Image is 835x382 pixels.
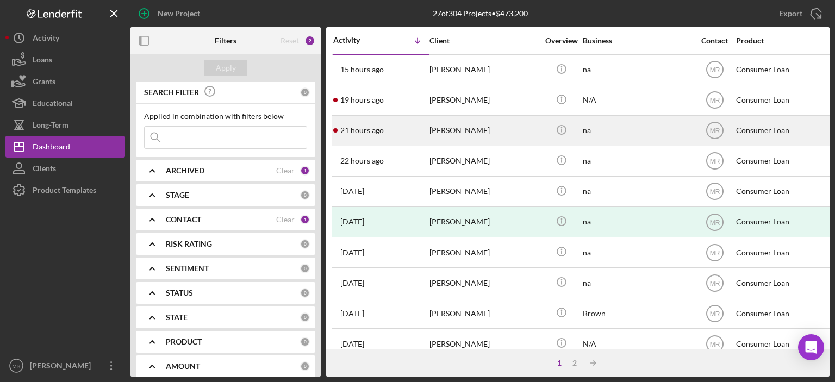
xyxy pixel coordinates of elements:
text: MR [709,188,720,196]
div: Loans [33,49,52,73]
div: 27 of 304 Projects • $473,200 [433,9,528,18]
button: Loans [5,49,125,71]
div: 0 [300,361,310,371]
text: MR [709,310,720,317]
b: CONTACT [166,215,201,224]
text: MR [709,97,720,104]
div: na [583,116,691,145]
text: MR [709,340,720,348]
div: Clear [276,166,295,175]
div: [PERSON_NAME] [429,238,538,267]
div: [PERSON_NAME] [429,299,538,328]
b: RISK RATING [166,240,212,248]
div: Long-Term [33,114,68,139]
div: na [583,55,691,84]
div: [PERSON_NAME] [429,116,538,145]
div: na [583,147,691,176]
text: MR [13,363,21,369]
div: na [583,238,691,267]
button: Clients [5,158,125,179]
div: Applied in combination with filters below [144,112,307,121]
time: 2025-08-18 15:21 [340,340,364,348]
div: 1 [300,166,310,176]
div: [PERSON_NAME] [429,86,538,115]
div: Activity [33,27,59,52]
div: Export [779,3,802,24]
div: Contact [694,36,735,45]
div: N/A [583,329,691,358]
button: Activity [5,27,125,49]
button: Apply [204,60,247,76]
div: Dashboard [33,136,70,160]
div: 2 [304,35,315,46]
time: 2025-08-21 01:51 [340,65,384,74]
b: SEARCH FILTER [144,88,199,97]
b: AMOUNT [166,362,200,371]
div: [PERSON_NAME] [27,355,98,379]
div: [PERSON_NAME] [429,147,538,176]
button: Grants [5,71,125,92]
div: Activity [333,36,381,45]
button: Product Templates [5,179,125,201]
time: 2025-08-20 21:21 [340,96,384,104]
time: 2025-08-20 09:23 [340,187,364,196]
b: STATUS [166,289,193,297]
button: Export [768,3,830,24]
text: MR [709,158,720,165]
text: MR [709,127,720,135]
div: 2 [567,359,582,367]
text: MR [709,218,720,226]
div: [PERSON_NAME] [429,329,538,358]
div: Reset [281,36,299,45]
div: Brown [583,299,691,328]
div: na [583,208,691,236]
div: Business [583,36,691,45]
button: Dashboard [5,136,125,158]
div: 1 [300,215,310,224]
time: 2025-08-19 18:41 [340,248,364,257]
text: MR [709,249,720,256]
time: 2025-08-20 19:35 [340,126,384,135]
button: Long-Term [5,114,125,136]
button: New Project [130,3,211,24]
button: Educational [5,92,125,114]
div: Open Intercom Messenger [798,334,824,360]
div: 0 [300,337,310,347]
div: na [583,268,691,297]
div: Grants [33,71,55,95]
div: [PERSON_NAME] [429,55,538,84]
div: na [583,177,691,206]
div: [PERSON_NAME] [429,177,538,206]
button: MR[PERSON_NAME] [5,355,125,377]
div: Clear [276,215,295,224]
div: Overview [541,36,582,45]
time: 2025-08-19 19:11 [340,217,364,226]
b: STAGE [166,191,189,199]
div: 0 [300,239,310,249]
time: 2025-08-19 08:29 [340,309,364,318]
time: 2025-08-19 16:28 [340,279,364,287]
div: 0 [300,190,310,200]
time: 2025-08-20 18:20 [340,156,384,165]
div: 1 [552,359,567,367]
div: New Project [158,3,200,24]
div: N/A [583,86,691,115]
b: Filters [215,36,236,45]
text: MR [709,66,720,74]
text: MR [709,279,720,287]
div: [PERSON_NAME] [429,268,538,297]
div: 0 [300,264,310,273]
b: STATE [166,313,188,322]
b: PRODUCT [166,337,202,346]
div: [PERSON_NAME] [429,208,538,236]
div: 0 [300,87,310,97]
b: ARCHIVED [166,166,204,175]
div: Apply [216,60,236,76]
